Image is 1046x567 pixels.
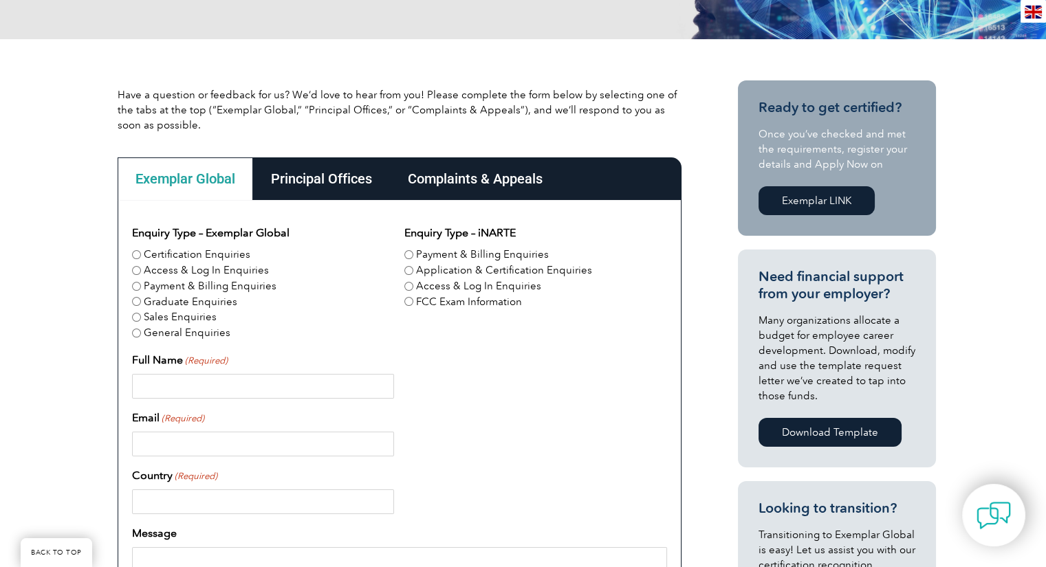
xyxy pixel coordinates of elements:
[144,263,269,278] label: Access & Log In Enquiries
[759,126,915,172] p: Once you’ve checked and met the requirements, register your details and Apply Now on
[144,309,217,325] label: Sales Enquiries
[173,469,217,483] span: (Required)
[144,247,250,263] label: Certification Enquiries
[118,87,682,133] p: Have a question or feedback for us? We’d love to hear from you! Please complete the form below by...
[404,225,516,241] legend: Enquiry Type – iNARTE
[416,294,522,310] label: FCC Exam Information
[759,500,915,517] h3: Looking to transition?
[144,325,230,341] label: General Enquiries
[184,354,228,368] span: (Required)
[759,418,902,447] a: Download Template
[132,225,290,241] legend: Enquiry Type – Exemplar Global
[416,247,549,263] label: Payment & Billing Enquiries
[1025,5,1042,19] img: en
[390,157,560,200] div: Complaints & Appeals
[416,263,592,278] label: Application & Certification Enquiries
[21,538,92,567] a: BACK TO TOP
[253,157,390,200] div: Principal Offices
[759,99,915,116] h3: Ready to get certified?
[144,294,237,310] label: Graduate Enquiries
[132,467,217,484] label: Country
[977,498,1011,533] img: contact-chat.png
[132,352,228,368] label: Full Name
[118,157,253,200] div: Exemplar Global
[160,412,204,425] span: (Required)
[759,186,875,215] a: Exemplar LINK
[759,268,915,302] h3: Need financial support from your employer?
[759,313,915,403] p: Many organizations allocate a budget for employee career development. Download, modify and use th...
[132,410,204,426] label: Email
[144,278,276,294] label: Payment & Billing Enquiries
[416,278,541,294] label: Access & Log In Enquiries
[132,525,177,542] label: Message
